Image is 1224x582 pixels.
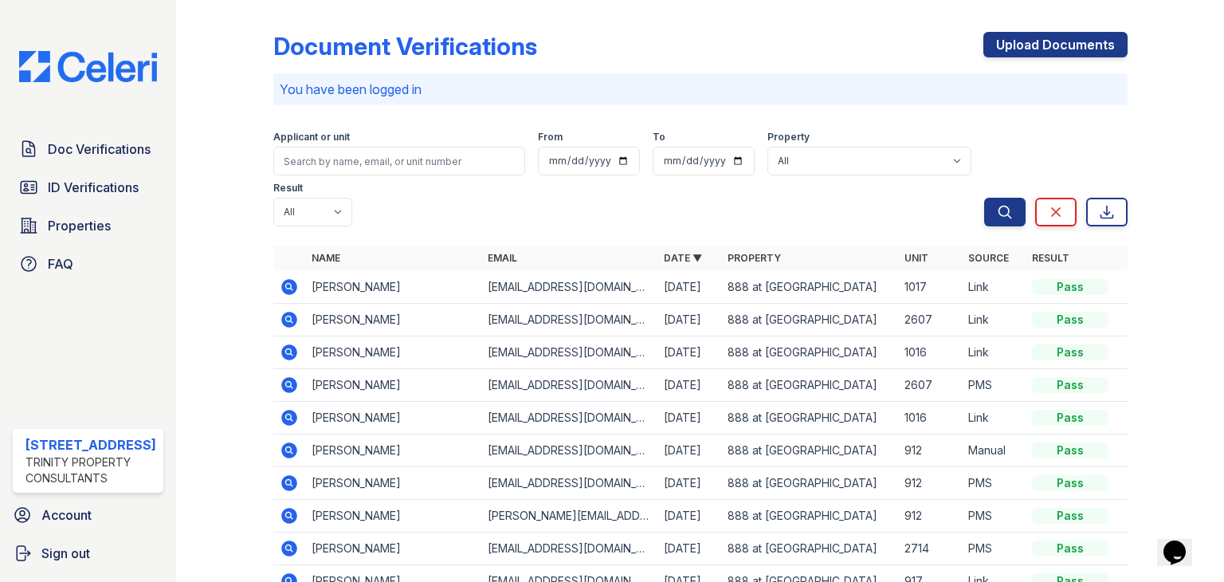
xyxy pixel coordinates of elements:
td: [EMAIL_ADDRESS][DOMAIN_NAME] [481,304,657,336]
a: Result [1032,252,1069,264]
td: [EMAIL_ADDRESS][DOMAIN_NAME] [481,369,657,402]
td: [DATE] [657,304,721,336]
td: 912 [898,467,962,500]
div: Trinity Property Consultants [25,454,157,486]
td: Link [962,304,1026,336]
td: 888 at [GEOGRAPHIC_DATA] [721,304,897,336]
td: 2714 [898,533,962,565]
td: Link [962,271,1026,304]
label: Applicant or unit [273,131,350,144]
td: [PERSON_NAME] [305,500,481,533]
td: Manual [962,435,1026,467]
td: 2607 [898,369,962,402]
a: ID Verifications [13,171,163,203]
div: [STREET_ADDRESS] [25,435,157,454]
td: [DATE] [657,402,721,435]
td: 912 [898,500,962,533]
td: PMS [962,369,1026,402]
div: Pass [1032,508,1108,524]
span: ID Verifications [48,178,139,197]
td: [DATE] [657,271,721,304]
td: 888 at [GEOGRAPHIC_DATA] [721,402,897,435]
iframe: chat widget [1157,518,1208,566]
td: [EMAIL_ADDRESS][DOMAIN_NAME] [481,533,657,565]
td: Link [962,336,1026,369]
div: Pass [1032,410,1108,426]
td: [EMAIL_ADDRESS][DOMAIN_NAME] [481,402,657,435]
td: 1016 [898,336,962,369]
td: [PERSON_NAME] [305,467,481,500]
td: [EMAIL_ADDRESS][DOMAIN_NAME] [481,435,657,467]
span: Sign out [41,544,90,563]
a: Properties [13,210,163,242]
td: Link [962,402,1026,435]
td: [EMAIL_ADDRESS][DOMAIN_NAME] [481,271,657,304]
a: FAQ [13,248,163,280]
span: Properties [48,216,111,235]
a: Date ▼ [664,252,702,264]
td: [DATE] [657,500,721,533]
td: [PERSON_NAME] [305,336,481,369]
td: PMS [962,533,1026,565]
a: Account [6,499,170,531]
label: From [538,131,563,144]
td: [DATE] [657,369,721,402]
td: 912 [898,435,962,467]
td: [PERSON_NAME][EMAIL_ADDRESS][PERSON_NAME][DOMAIN_NAME] [481,500,657,533]
label: To [653,131,665,144]
a: Unit [904,252,928,264]
td: 888 at [GEOGRAPHIC_DATA] [721,500,897,533]
a: Doc Verifications [13,133,163,165]
td: [DATE] [657,533,721,565]
td: 2607 [898,304,962,336]
td: [PERSON_NAME] [305,402,481,435]
div: Pass [1032,344,1108,360]
td: [DATE] [657,336,721,369]
a: Source [968,252,1009,264]
div: Pass [1032,377,1108,393]
td: PMS [962,467,1026,500]
td: 888 at [GEOGRAPHIC_DATA] [721,271,897,304]
td: [PERSON_NAME] [305,533,481,565]
td: 1016 [898,402,962,435]
div: Document Verifications [273,32,537,61]
div: Pass [1032,279,1108,295]
a: Property [728,252,781,264]
td: [EMAIL_ADDRESS][DOMAIN_NAME] [481,467,657,500]
label: Property [767,131,810,144]
td: [PERSON_NAME] [305,369,481,402]
label: Result [273,182,303,195]
td: 888 at [GEOGRAPHIC_DATA] [721,336,897,369]
div: Pass [1032,312,1108,328]
span: Account [41,505,92,525]
a: Email [488,252,517,264]
td: 888 at [GEOGRAPHIC_DATA] [721,369,897,402]
td: [DATE] [657,467,721,500]
span: Doc Verifications [48,140,151,159]
td: [PERSON_NAME] [305,271,481,304]
td: 888 at [GEOGRAPHIC_DATA] [721,533,897,565]
td: [PERSON_NAME] [305,304,481,336]
span: FAQ [48,254,73,273]
td: PMS [962,500,1026,533]
div: Pass [1032,541,1108,556]
td: 1017 [898,271,962,304]
p: You have been logged in [280,80,1121,99]
a: Upload Documents [983,32,1128,57]
a: Name [312,252,340,264]
img: CE_Logo_Blue-a8612792a0a2168367f1c8372b55b34899dd931a85d93a1a3d3e32e68fde9ad4.png [6,51,170,82]
td: [PERSON_NAME] [305,435,481,467]
input: Search by name, email, or unit number [273,147,525,175]
div: Pass [1032,442,1108,458]
td: 888 at [GEOGRAPHIC_DATA] [721,467,897,500]
td: 888 at [GEOGRAPHIC_DATA] [721,435,897,467]
div: Pass [1032,475,1108,491]
a: Sign out [6,537,170,569]
td: [EMAIL_ADDRESS][DOMAIN_NAME] [481,336,657,369]
td: [DATE] [657,435,721,467]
